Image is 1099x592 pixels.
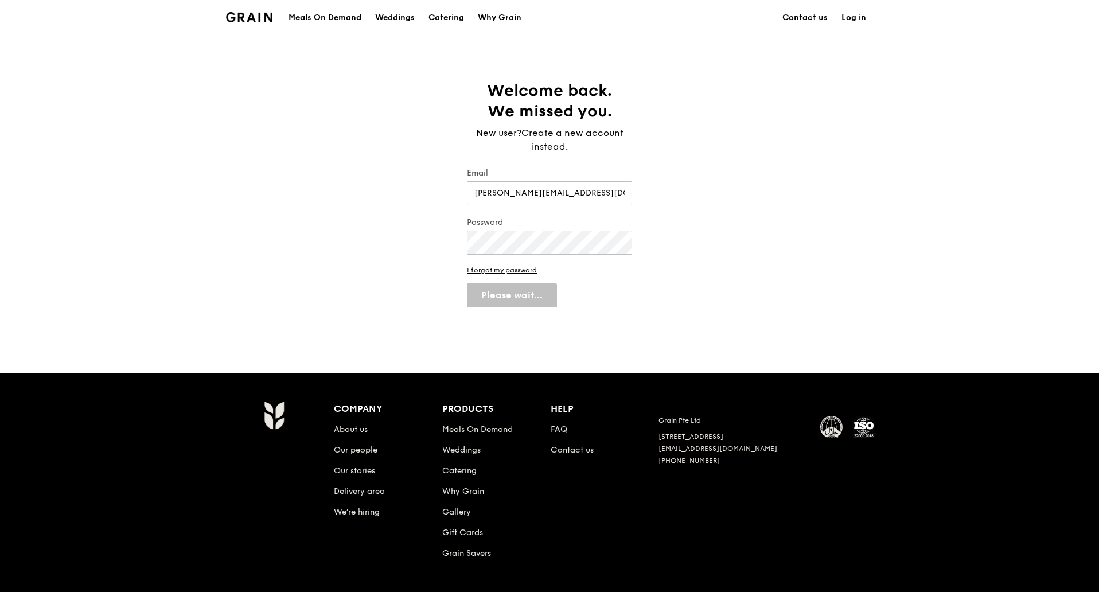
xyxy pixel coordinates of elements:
[658,445,777,453] a: [EMAIL_ADDRESS][DOMAIN_NAME]
[835,1,873,35] a: Log in
[442,486,484,496] a: Why Grain
[658,416,806,425] div: Grain Pte Ltd
[334,401,442,417] div: Company
[289,1,361,35] div: Meals On Demand
[442,507,471,517] a: Gallery
[442,445,481,455] a: Weddings
[467,266,632,274] a: I forgot my password
[334,486,385,496] a: Delivery area
[471,1,528,35] a: Why Grain
[442,424,513,434] a: Meals On Demand
[334,507,380,517] a: We’re hiring
[442,528,483,538] a: Gift Cards
[467,168,632,179] label: Email
[442,466,477,476] a: Catering
[264,401,284,430] img: Grain
[226,12,272,22] img: Grain
[820,416,843,439] img: MUIS Halal Certified
[428,1,464,35] div: Catering
[442,401,551,417] div: Products
[551,424,567,434] a: FAQ
[368,1,422,35] a: Weddings
[658,432,806,441] div: [STREET_ADDRESS]
[334,466,375,476] a: Our stories
[551,445,594,455] a: Contact us
[775,1,835,35] a: Contact us
[467,283,557,307] button: Please wait...
[375,1,415,35] div: Weddings
[334,424,368,434] a: About us
[467,217,632,228] label: Password
[442,548,491,558] a: Grain Savers
[478,1,521,35] div: Why Grain
[467,80,632,122] h1: Welcome back. We missed you.
[532,141,568,152] span: instead.
[852,416,875,439] img: ISO Certified
[551,401,659,417] div: Help
[422,1,471,35] a: Catering
[658,457,720,465] a: [PHONE_NUMBER]
[476,127,521,138] span: New user?
[334,445,377,455] a: Our people
[521,126,623,140] a: Create a new account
